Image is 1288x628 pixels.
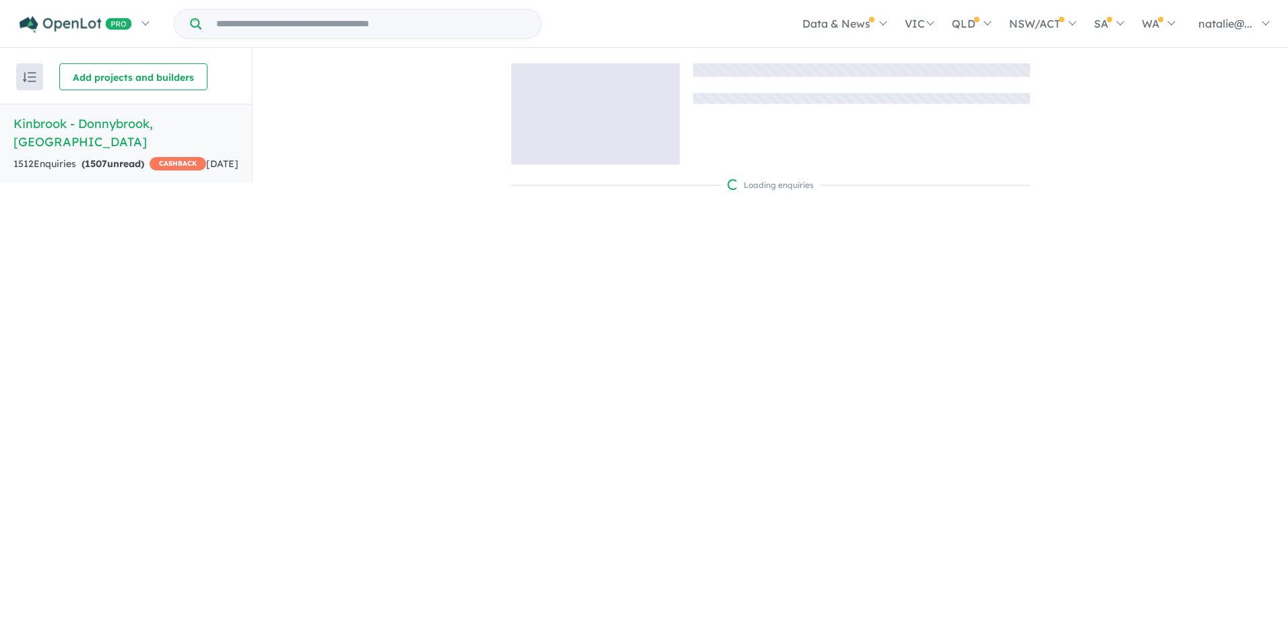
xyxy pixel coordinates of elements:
[204,9,538,38] input: Try estate name, suburb, builder or developer
[23,72,36,82] img: sort.svg
[13,156,206,172] div: 1512 Enquir ies
[82,158,144,170] strong: ( unread)
[150,157,206,170] span: CASHBACK
[206,158,238,170] span: [DATE]
[1198,17,1252,30] span: natalie@...
[85,158,107,170] span: 1507
[13,115,238,151] h5: Kinbrook - Donnybrook , [GEOGRAPHIC_DATA]
[59,63,207,90] button: Add projects and builders
[728,179,814,192] div: Loading enquiries
[20,16,132,33] img: Openlot PRO Logo White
